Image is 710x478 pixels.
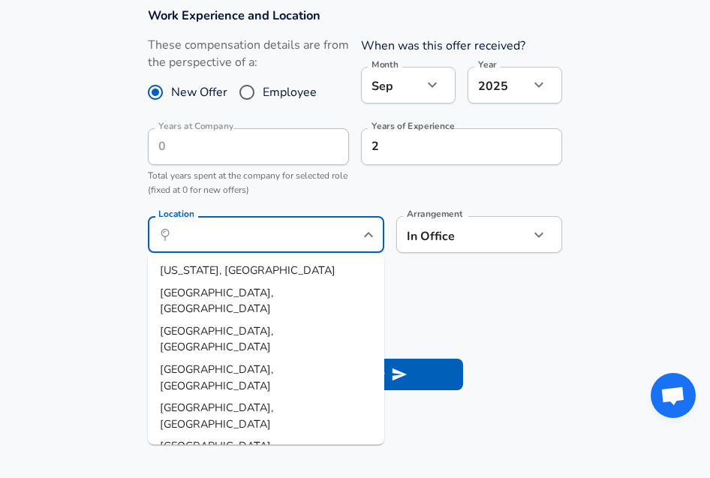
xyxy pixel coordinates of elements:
[148,37,349,71] label: These compensation details are from the perspective of a:
[407,209,462,218] label: Arrangement
[361,38,525,54] label: When was this offer received?
[160,263,335,278] span: [US_STATE], [GEOGRAPHIC_DATA]
[372,60,398,69] label: Month
[160,400,273,431] span: [GEOGRAPHIC_DATA], [GEOGRAPHIC_DATA]
[158,122,233,131] label: Years at Company
[171,83,227,101] span: New Offer
[160,323,273,354] span: [GEOGRAPHIC_DATA], [GEOGRAPHIC_DATA]
[372,122,454,131] label: Years of Experience
[478,60,497,69] label: Year
[358,224,379,245] button: Close
[651,373,696,418] div: Open chat
[160,362,273,393] span: [GEOGRAPHIC_DATA], [GEOGRAPHIC_DATA]
[158,209,194,218] label: Location
[148,170,347,197] span: Total years spent at the company for selected role (fixed at 0 for new offers)
[160,438,273,470] span: [GEOGRAPHIC_DATA], [GEOGRAPHIC_DATA]
[396,216,507,253] div: In Office
[361,128,529,165] input: 7
[160,284,273,316] span: [GEOGRAPHIC_DATA], [GEOGRAPHIC_DATA]
[148,128,316,165] input: 0
[361,67,423,104] div: Sep
[468,67,529,104] div: 2025
[263,83,317,101] span: Employee
[148,7,562,24] h3: Work Experience and Location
